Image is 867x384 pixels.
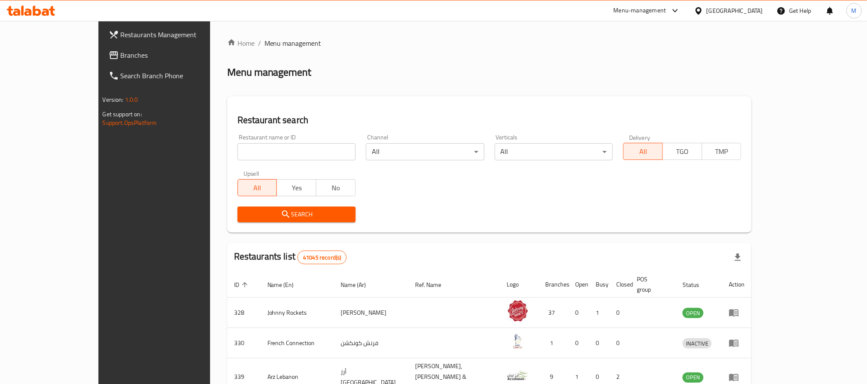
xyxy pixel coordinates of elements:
[227,65,312,79] h2: Menu management
[227,328,261,358] td: 330
[623,143,663,160] button: All
[102,65,243,86] a: Search Branch Phone
[683,339,712,349] span: INACTIVE
[727,247,748,268] div: Export file
[539,328,569,358] td: 1
[297,251,347,264] div: Total records count
[234,250,347,264] h2: Restaurants list
[121,71,236,81] span: Search Branch Phone
[320,182,352,194] span: No
[569,328,589,358] td: 0
[238,143,356,160] input: Search for restaurant name or ID..
[662,143,702,160] button: TGO
[722,272,751,298] th: Action
[238,179,277,196] button: All
[702,143,742,160] button: TMP
[683,280,710,290] span: Status
[539,272,569,298] th: Branches
[264,38,321,48] span: Menu management
[629,134,650,140] label: Delivery
[683,308,704,318] div: OPEN
[729,338,745,348] div: Menu
[569,298,589,328] td: 0
[729,307,745,318] div: Menu
[507,331,529,352] img: French Connection
[706,145,738,158] span: TMP
[102,24,243,45] a: Restaurants Management
[637,274,666,295] span: POS group
[244,209,349,220] span: Search
[298,254,346,262] span: 41045 record(s)
[341,280,377,290] span: Name (Ar)
[243,171,259,177] label: Upsell
[415,280,452,290] span: Ref. Name
[258,38,261,48] li: /
[589,328,610,358] td: 0
[125,94,138,105] span: 1.0.0
[241,182,274,194] span: All
[729,372,745,382] div: Menu
[121,50,236,60] span: Branches
[589,272,610,298] th: Busy
[366,143,484,160] div: All
[610,298,630,328] td: 0
[103,117,157,128] a: Support.OpsPlatform
[707,6,763,15] div: [GEOGRAPHIC_DATA]
[610,272,630,298] th: Closed
[261,328,334,358] td: French Connection
[238,114,742,127] h2: Restaurant search
[227,38,752,48] nav: breadcrumb
[276,179,316,196] button: Yes
[614,6,666,16] div: Menu-management
[121,30,236,40] span: Restaurants Management
[666,145,699,158] span: TGO
[495,143,613,160] div: All
[227,298,261,328] td: 328
[539,298,569,328] td: 37
[267,280,305,290] span: Name (En)
[238,207,356,222] button: Search
[103,94,124,105] span: Version:
[234,280,250,290] span: ID
[334,298,408,328] td: [PERSON_NAME]
[500,272,539,298] th: Logo
[102,45,243,65] a: Branches
[852,6,857,15] span: M
[103,109,142,120] span: Get support on:
[261,298,334,328] td: Johnny Rockets
[507,300,529,322] img: Johnny Rockets
[334,328,408,358] td: فرنش كونكشن
[280,182,313,194] span: Yes
[589,298,610,328] td: 1
[683,308,704,318] span: OPEN
[569,272,589,298] th: Open
[316,179,356,196] button: No
[627,145,659,158] span: All
[610,328,630,358] td: 0
[683,372,704,382] span: OPEN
